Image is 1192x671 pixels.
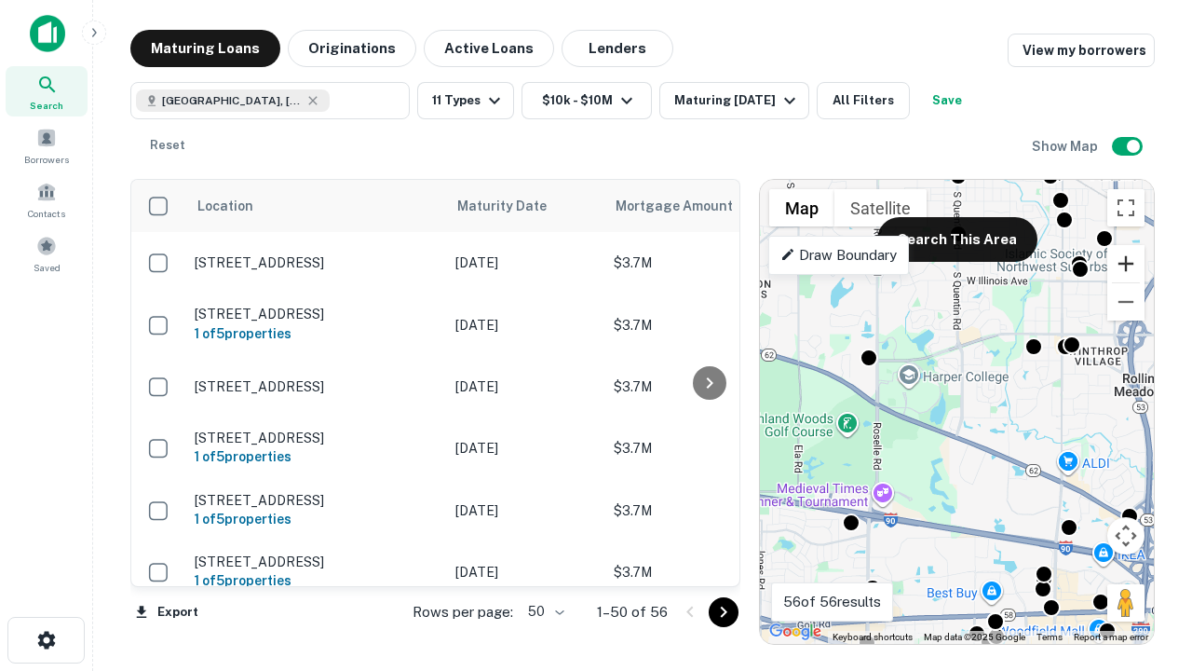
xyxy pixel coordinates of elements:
p: 1–50 of 56 [597,601,668,623]
a: Report a map error [1074,632,1148,642]
button: Maturing [DATE] [659,82,809,119]
p: [STREET_ADDRESS] [195,554,437,570]
span: Location [196,195,253,217]
button: Keyboard shortcuts [833,631,913,644]
p: [STREET_ADDRESS] [195,378,437,395]
img: capitalize-icon.png [30,15,65,52]
p: Draw Boundary [780,244,897,267]
a: View my borrowers [1008,34,1155,67]
button: All Filters [817,82,910,119]
span: Borrowers [24,152,69,167]
span: Map data ©2025 Google [924,632,1025,642]
p: [DATE] [455,500,595,521]
p: $3.7M [614,438,800,459]
button: Export [130,598,203,626]
div: Maturing [DATE] [674,89,801,112]
p: [STREET_ADDRESS] [195,254,437,271]
button: Drag Pegman onto the map to open Street View [1107,584,1145,622]
h6: 1 of 5 properties [195,509,437,529]
span: Search [30,98,63,113]
button: Zoom out [1107,283,1145,321]
button: 11 Types [417,82,514,119]
a: Borrowers [6,120,88,171]
p: [STREET_ADDRESS] [195,492,437,509]
span: Mortgage Amount [616,195,757,217]
button: Toggle fullscreen view [1107,189,1145,226]
div: 50 [521,598,567,625]
button: Go to next page [709,597,738,627]
p: $3.7M [614,500,800,521]
p: [DATE] [455,438,595,459]
iframe: Chat Widget [1099,462,1192,552]
p: [STREET_ADDRESS] [195,306,437,322]
p: [DATE] [455,377,595,397]
h6: 1 of 5 properties [195,446,437,467]
span: Saved [34,260,61,275]
button: Search This Area [877,217,1037,262]
p: 56 of 56 results [783,591,881,613]
th: Maturity Date [446,180,604,232]
button: Maturing Loans [130,30,280,67]
button: Reset [138,127,197,164]
div: 0 0 [760,180,1154,644]
p: Rows per page: [413,601,513,623]
th: Location [185,180,446,232]
img: Google [765,620,826,644]
a: Open this area in Google Maps (opens a new window) [765,620,826,644]
button: Originations [288,30,416,67]
h6: Show Map [1032,136,1101,157]
a: Contacts [6,174,88,225]
h6: 1 of 5 properties [195,570,437,591]
span: [GEOGRAPHIC_DATA], [GEOGRAPHIC_DATA] [162,92,302,109]
p: $3.7M [614,253,800,273]
span: Contacts [28,206,65,221]
p: [DATE] [455,253,595,273]
button: Show satellite imagery [834,189,927,226]
a: Saved [6,228,88,279]
h6: 1 of 5 properties [195,323,437,344]
button: Show street map [769,189,834,226]
button: Active Loans [424,30,554,67]
p: [DATE] [455,315,595,335]
button: Save your search to get updates of matches that match your search criteria. [917,82,977,119]
p: $3.7M [614,377,800,397]
span: Maturity Date [457,195,571,217]
p: [DATE] [455,562,595,582]
button: Lenders [562,30,673,67]
button: Zoom in [1107,245,1145,282]
th: Mortgage Amount [604,180,809,232]
p: $3.7M [614,315,800,335]
p: $3.7M [614,562,800,582]
a: Search [6,66,88,116]
button: $10k - $10M [521,82,652,119]
a: Terms (opens in new tab) [1036,632,1063,642]
p: [STREET_ADDRESS] [195,430,437,446]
